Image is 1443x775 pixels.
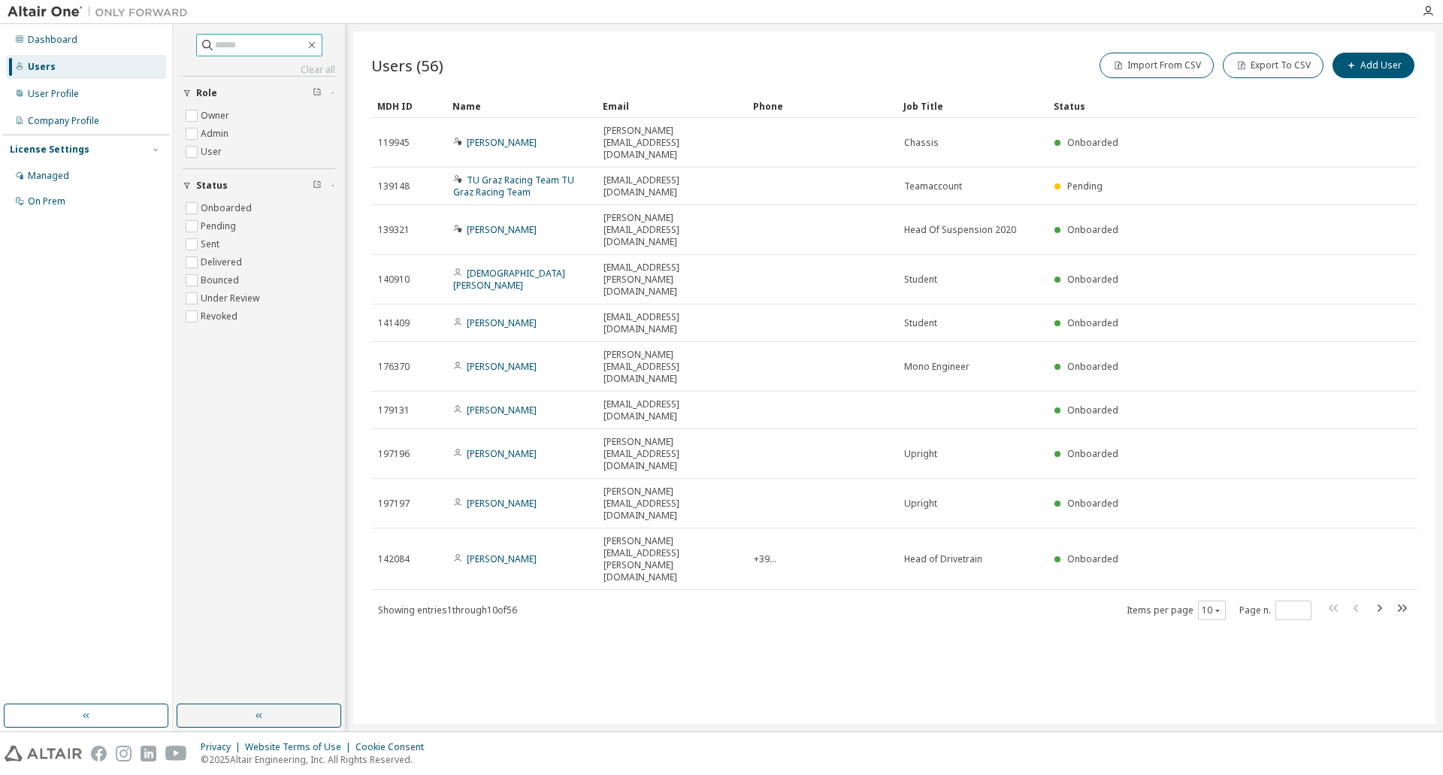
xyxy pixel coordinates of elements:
span: Chassis [904,137,939,149]
span: [PERSON_NAME][EMAIL_ADDRESS][DOMAIN_NAME] [604,125,740,161]
button: Import From CSV [1100,53,1214,78]
img: linkedin.svg [141,746,156,761]
a: TU Graz Racing Team TU Graz Racing Team [453,174,574,198]
span: Onboarded [1067,360,1118,373]
button: Status [183,169,335,202]
div: Privacy [201,741,245,753]
span: Status [196,180,228,192]
button: Add User [1333,53,1414,78]
label: Bounced [201,271,242,289]
span: [EMAIL_ADDRESS][DOMAIN_NAME] [604,174,740,198]
span: 179131 [378,404,410,416]
a: [PERSON_NAME] [467,316,537,329]
span: 176370 [378,361,410,373]
span: Pending [1067,180,1103,192]
div: Managed [28,170,69,182]
span: 139148 [378,180,410,192]
a: [PERSON_NAME] [467,360,537,373]
div: License Settings [10,144,89,156]
span: Upright [904,498,937,510]
img: facebook.svg [91,746,107,761]
span: 142084 [378,553,410,565]
div: Users [28,61,56,73]
a: [PERSON_NAME] [467,136,537,149]
img: Altair One [8,5,195,20]
span: Upright [904,448,937,460]
div: Website Terms of Use [245,741,355,753]
span: Student [904,317,937,329]
label: Admin [201,125,231,143]
button: Export To CSV [1223,53,1324,78]
span: 197196 [378,448,410,460]
div: Name [452,94,591,118]
span: [PERSON_NAME][EMAIL_ADDRESS][DOMAIN_NAME] [604,486,740,522]
span: Onboarded [1067,552,1118,565]
label: Pending [201,217,239,235]
span: 140910 [378,274,410,286]
span: Onboarded [1067,447,1118,460]
span: Clear filter [313,87,322,99]
label: Revoked [201,307,240,325]
span: 141409 [378,317,410,329]
span: 119945 [378,137,410,149]
span: Clear filter [313,180,322,192]
a: [PERSON_NAME] [467,223,537,236]
div: Phone [753,94,891,118]
label: Onboarded [201,199,255,217]
span: Head Of Suspension 2020 [904,224,1016,236]
span: 139321 [378,224,410,236]
div: Status [1054,94,1339,118]
span: +39... [754,553,776,565]
label: Delivered [201,253,245,271]
span: [PERSON_NAME][EMAIL_ADDRESS][DOMAIN_NAME] [604,349,740,385]
img: youtube.svg [165,746,187,761]
label: Sent [201,235,222,253]
span: Users (56) [371,55,443,76]
span: [PERSON_NAME][EMAIL_ADDRESS][DOMAIN_NAME] [604,436,740,472]
span: Onboarded [1067,136,1118,149]
span: Student [904,274,937,286]
a: [PERSON_NAME] [467,497,537,510]
a: [DEMOGRAPHIC_DATA][PERSON_NAME] [453,267,565,292]
img: instagram.svg [116,746,132,761]
span: [PERSON_NAME][EMAIL_ADDRESS][PERSON_NAME][DOMAIN_NAME] [604,535,740,583]
button: Role [183,77,335,110]
span: Showing entries 1 through 10 of 56 [378,604,517,616]
span: Items per page [1127,601,1226,620]
label: Owner [201,107,232,125]
div: Dashboard [28,34,77,46]
span: Onboarded [1067,316,1118,329]
span: Onboarded [1067,497,1118,510]
span: Role [196,87,217,99]
label: Under Review [201,289,262,307]
div: MDH ID [377,94,440,118]
button: 10 [1202,604,1222,616]
span: [EMAIL_ADDRESS][DOMAIN_NAME] [604,311,740,335]
span: Onboarded [1067,273,1118,286]
span: Teamaccount [904,180,962,192]
div: Email [603,94,741,118]
span: Page n. [1239,601,1311,620]
div: Job Title [903,94,1042,118]
span: Onboarded [1067,404,1118,416]
a: [PERSON_NAME] [467,447,537,460]
div: Cookie Consent [355,741,433,753]
p: © 2025 Altair Engineering, Inc. All Rights Reserved. [201,753,433,766]
div: User Profile [28,88,79,100]
div: On Prem [28,195,65,207]
a: [PERSON_NAME] [467,552,537,565]
span: Mono Engineer [904,361,970,373]
a: [PERSON_NAME] [467,404,537,416]
span: [EMAIL_ADDRESS][DOMAIN_NAME] [604,398,740,422]
span: Head of Drivetrain [904,553,982,565]
span: Onboarded [1067,223,1118,236]
label: User [201,143,225,161]
img: altair_logo.svg [5,746,82,761]
span: [PERSON_NAME][EMAIL_ADDRESS][DOMAIN_NAME] [604,212,740,248]
span: [EMAIL_ADDRESS][PERSON_NAME][DOMAIN_NAME] [604,262,740,298]
div: Company Profile [28,115,99,127]
span: 197197 [378,498,410,510]
a: Clear all [183,64,335,76]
